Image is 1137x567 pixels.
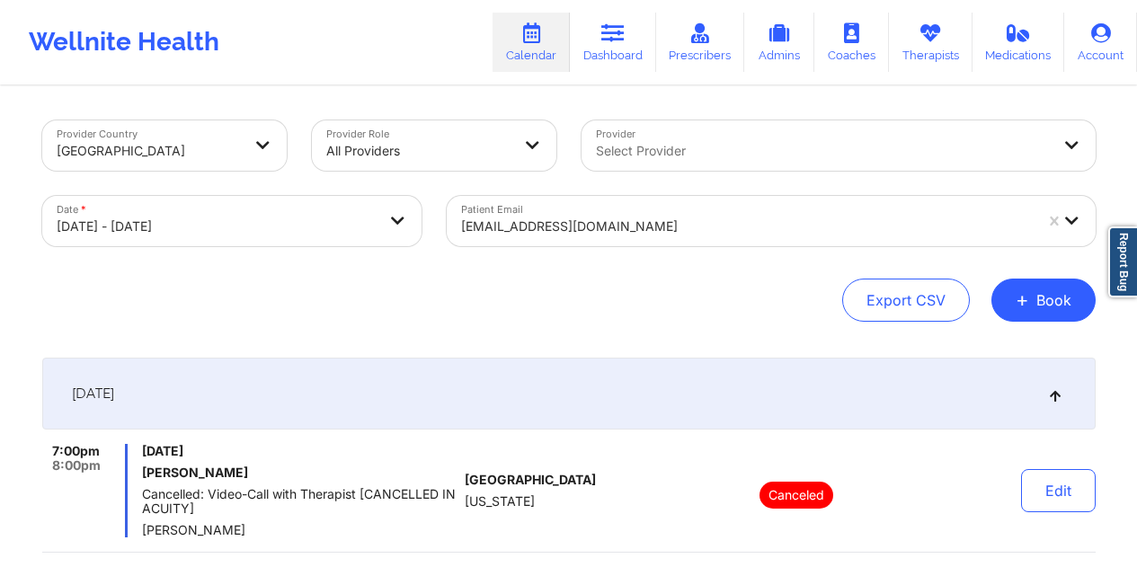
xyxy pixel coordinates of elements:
a: Calendar [493,13,570,72]
a: Coaches [814,13,889,72]
a: Prescribers [656,13,745,72]
span: [PERSON_NAME] [142,523,457,537]
span: [DATE] [142,444,457,458]
span: Cancelled: Video-Call with Therapist [CANCELLED IN ACUITY] [142,487,457,516]
div: All Providers [326,131,511,171]
a: Report Bug [1108,226,1137,297]
button: Export CSV [842,279,970,322]
button: Edit [1021,469,1096,512]
button: +Book [991,279,1096,322]
a: Account [1064,13,1137,72]
span: 8:00pm [52,458,101,473]
a: Dashboard [570,13,656,72]
a: Therapists [889,13,973,72]
span: + [1016,295,1029,305]
h6: [PERSON_NAME] [142,465,457,480]
a: Medications [973,13,1065,72]
span: [DATE] [72,385,114,403]
div: [EMAIL_ADDRESS][DOMAIN_NAME] [461,207,1033,246]
span: 7:00pm [52,444,100,458]
span: [GEOGRAPHIC_DATA] [465,473,596,487]
span: [US_STATE] [465,494,535,509]
p: Canceled [759,482,833,509]
a: Admins [744,13,814,72]
div: [GEOGRAPHIC_DATA] [57,131,242,171]
div: [DATE] - [DATE] [57,207,377,246]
